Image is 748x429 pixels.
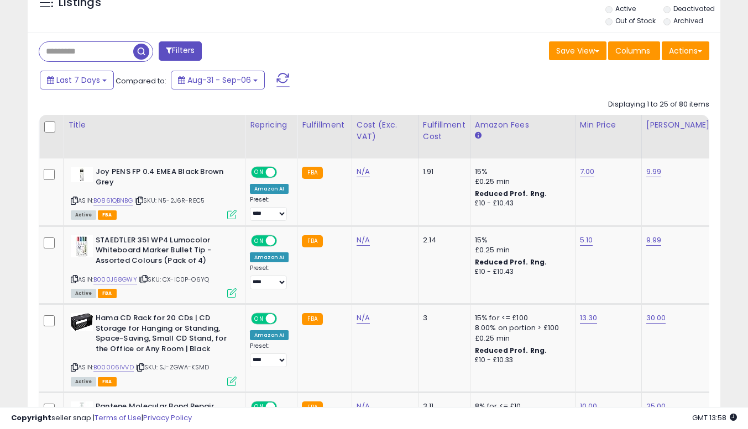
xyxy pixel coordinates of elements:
img: 41M4ZhVRu1L._SL40_.jpg [71,235,93,257]
button: Aug-31 - Sep-06 [171,71,265,89]
b: Reduced Prof. Rng. [475,257,547,267]
a: 30.00 [646,313,666,324]
div: ASIN: [71,235,237,296]
button: Save View [549,41,606,60]
span: Last 7 Days [56,75,100,86]
a: B000J68GWY [93,275,137,284]
div: Cost (Exc. VAT) [357,119,414,142]
strong: Copyright [11,412,51,423]
a: 7.00 [580,166,595,177]
a: Terms of Use [95,412,142,423]
span: ON [252,314,266,324]
span: ON [252,168,266,177]
span: | SKU: SJ-ZGWA-KSMD [135,363,209,372]
div: ASIN: [71,313,237,385]
span: OFF [275,236,293,245]
span: | SKU: CX-IC0P-O6YQ [139,275,209,284]
span: FBA [98,377,117,386]
button: Actions [662,41,709,60]
div: £0.25 min [475,333,567,343]
a: B00006IVVD [93,363,134,372]
button: Last 7 Days [40,71,114,89]
a: Privacy Policy [143,412,192,423]
a: N/A [357,313,370,324]
div: 1.91 [423,167,462,177]
div: Amazon AI [250,252,289,262]
span: All listings currently available for purchase on Amazon [71,377,96,386]
div: Preset: [250,264,289,289]
span: 2025-09-14 13:58 GMT [692,412,737,423]
small: FBA [302,235,322,247]
div: 3 [423,313,462,323]
div: Fulfillment [302,119,347,131]
span: OFF [275,168,293,177]
span: All listings currently available for purchase on Amazon [71,289,96,298]
span: | SKU: N5-2J6R-REC5 [134,196,205,205]
div: £0.25 min [475,177,567,187]
span: FBA [98,210,117,220]
div: Amazon AI [250,330,289,340]
div: £10 - £10.43 [475,267,567,277]
span: OFF [275,314,293,324]
b: Reduced Prof. Rng. [475,346,547,355]
div: £10 - £10.43 [475,199,567,208]
span: ON [252,236,266,245]
div: ASIN: [71,167,237,218]
div: Fulfillment Cost [423,119,465,142]
button: Columns [608,41,660,60]
div: Title [68,119,240,131]
a: 5.10 [580,235,593,246]
small: FBA [302,313,322,325]
div: 15% [475,235,567,245]
span: Compared to: [116,76,166,86]
label: Deactivated [673,4,715,13]
b: STAEDTLER 351 WP4 Lumocolor Whiteboard Marker Bullet Tip - Assorted Colours (Pack of 4) [96,235,230,269]
div: Amazon Fees [475,119,571,131]
div: Preset: [250,196,289,221]
span: Columns [615,45,650,56]
div: 8.00% on portion > £100 [475,323,567,333]
label: Archived [673,16,703,25]
span: All listings currently available for purchase on Amazon [71,210,96,220]
a: N/A [357,166,370,177]
img: 41ye42N7+ZL._SL40_.jpg [71,313,93,331]
small: Amazon Fees. [475,131,482,141]
img: 21sldFbcWJL._SL40_.jpg [71,167,93,182]
div: Preset: [250,342,289,367]
div: [PERSON_NAME] [646,119,712,131]
div: 15% [475,167,567,177]
button: Filters [159,41,202,61]
small: FBA [302,167,322,179]
div: Repricing [250,119,292,131]
div: 2.14 [423,235,462,245]
div: seller snap | | [11,413,192,423]
b: Hama CD Rack for 20 CDs | CD Storage for Hanging or Standing, Space-Saving, Small CD Stand, for t... [96,313,230,357]
a: B0861QBNBG [93,196,133,205]
b: Reduced Prof. Rng. [475,189,547,198]
a: 13.30 [580,313,598,324]
div: £10 - £10.33 [475,356,567,365]
div: £0.25 min [475,245,567,255]
span: FBA [98,289,117,298]
div: 15% for <= £100 [475,313,567,323]
label: Out of Stock [615,16,656,25]
a: 9.99 [646,166,662,177]
div: Amazon AI [250,184,289,194]
div: Displaying 1 to 25 of 80 items [608,99,709,110]
label: Active [615,4,636,13]
b: Joy PENS FP 0.4 EMEA Black Brown Grey [96,167,230,190]
a: 9.99 [646,235,662,246]
span: Aug-31 - Sep-06 [187,75,251,86]
div: Min Price [580,119,637,131]
a: N/A [357,235,370,246]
